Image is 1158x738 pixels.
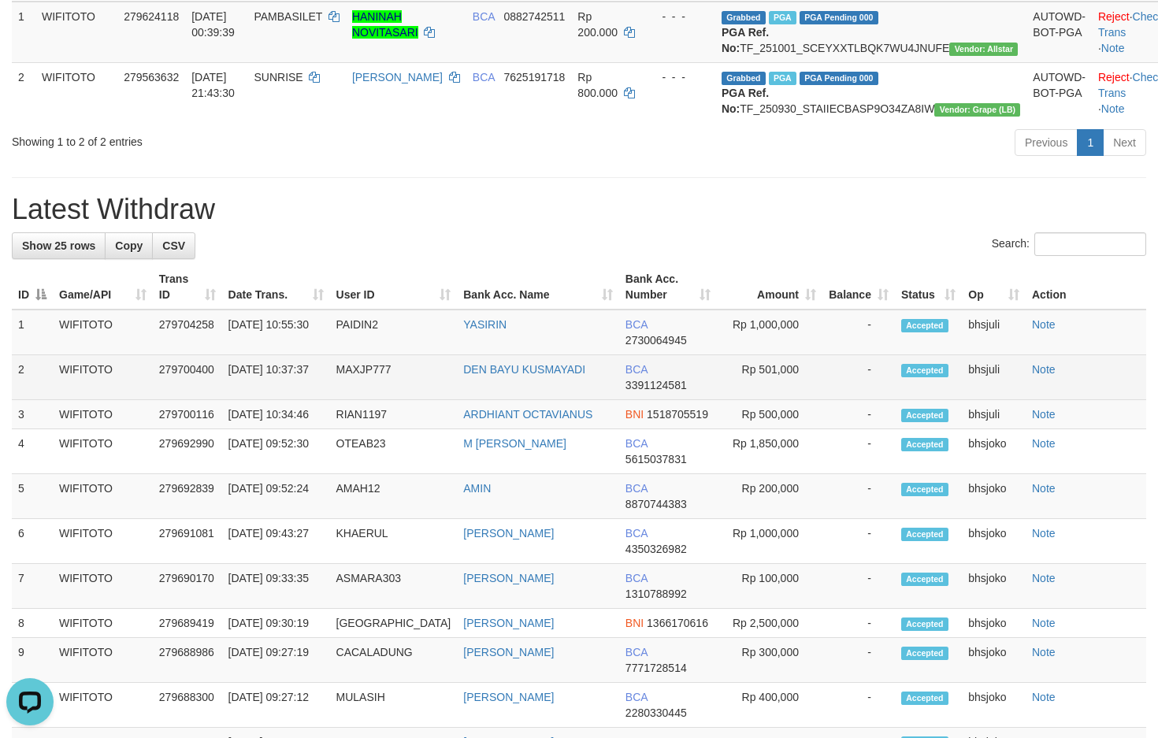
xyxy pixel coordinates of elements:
[717,474,822,519] td: Rp 200,000
[625,437,648,450] span: BCA
[1098,71,1130,83] a: Reject
[649,69,709,85] div: - - -
[717,429,822,474] td: Rp 1,850,000
[625,527,648,540] span: BCA
[962,638,1026,683] td: bhsjoko
[53,519,153,564] td: WIFITOTO
[53,638,153,683] td: WIFITOTO
[12,194,1146,225] h1: Latest Withdraw
[769,11,796,24] span: Marked by bhsaldo
[901,692,948,705] span: Accepted
[625,706,687,719] span: Copy 2280330445 to clipboard
[53,355,153,400] td: WIFITOTO
[1015,129,1078,156] a: Previous
[717,265,822,310] th: Amount: activate to sort column ascending
[153,429,222,474] td: 279692990
[901,573,948,586] span: Accepted
[901,647,948,660] span: Accepted
[124,10,179,23] span: 279624118
[463,572,554,584] a: [PERSON_NAME]
[625,617,644,629] span: BNI
[222,638,330,683] td: [DATE] 09:27:19
[717,355,822,400] td: Rp 501,000
[949,43,1018,56] span: Vendor URL: https://secure31.1velocity.biz
[473,71,495,83] span: BCA
[1034,232,1146,256] input: Search:
[822,519,895,564] td: -
[222,683,330,728] td: [DATE] 09:27:12
[222,564,330,609] td: [DATE] 09:33:35
[722,72,766,85] span: Grabbed
[463,482,491,495] a: AMIN
[625,379,687,391] span: Copy 3391124581 to clipboard
[53,310,153,355] td: WIFITOTO
[901,364,948,377] span: Accepted
[625,588,687,600] span: Copy 1310788992 to clipboard
[1032,572,1056,584] a: Note
[152,232,195,259] a: CSV
[330,265,458,310] th: User ID: activate to sort column ascending
[330,429,458,474] td: OTEAB23
[1032,363,1056,376] a: Note
[717,609,822,638] td: Rp 2,500,000
[901,483,948,496] span: Accepted
[962,609,1026,638] td: bhsjoko
[6,6,54,54] button: Open LiveChat chat widget
[1032,318,1056,331] a: Note
[625,482,648,495] span: BCA
[649,9,709,24] div: - - -
[1101,102,1125,115] a: Note
[577,10,618,39] span: Rp 200.000
[35,2,117,63] td: WIFITOTO
[153,638,222,683] td: 279688986
[330,355,458,400] td: MAXJP777
[463,408,592,421] a: ARDHIANT OCTAVIANUS
[1032,437,1056,450] a: Note
[53,265,153,310] th: Game/API: activate to sort column ascending
[1032,617,1056,629] a: Note
[222,265,330,310] th: Date Trans.: activate to sort column ascending
[625,408,644,421] span: BNI
[330,519,458,564] td: KHAERUL
[1032,691,1056,703] a: Note
[895,265,962,310] th: Status: activate to sort column ascending
[12,474,53,519] td: 5
[503,10,565,23] span: Copy 0882742511 to clipboard
[191,10,235,39] span: [DATE] 00:39:39
[503,71,565,83] span: Copy 7625191718 to clipboard
[822,265,895,310] th: Balance: activate to sort column ascending
[12,128,471,150] div: Showing 1 to 2 of 2 entries
[822,474,895,519] td: -
[619,265,717,310] th: Bank Acc. Number: activate to sort column ascending
[330,638,458,683] td: CACALADUNG
[934,103,1020,117] span: Vendor URL: https://dashboard.q2checkout.com/secure
[822,683,895,728] td: -
[153,564,222,609] td: 279690170
[162,239,185,252] span: CSV
[800,72,878,85] span: PGA Pending
[1098,10,1130,23] a: Reject
[457,265,619,310] th: Bank Acc. Name: activate to sort column ascending
[222,429,330,474] td: [DATE] 09:52:30
[330,310,458,355] td: PAIDIN2
[463,646,554,658] a: [PERSON_NAME]
[153,355,222,400] td: 279700400
[53,400,153,429] td: WIFITOTO
[717,310,822,355] td: Rp 1,000,000
[12,564,53,609] td: 7
[12,429,53,474] td: 4
[962,265,1026,310] th: Op: activate to sort column ascending
[105,232,153,259] a: Copy
[625,334,687,347] span: Copy 2730064945 to clipboard
[722,87,769,115] b: PGA Ref. No:
[800,11,878,24] span: PGA Pending
[12,638,53,683] td: 9
[222,609,330,638] td: [DATE] 09:30:19
[717,519,822,564] td: Rp 1,000,000
[254,71,302,83] span: SUNRISE
[625,691,648,703] span: BCA
[962,355,1026,400] td: bhsjuli
[222,355,330,400] td: [DATE] 10:37:37
[53,474,153,519] td: WIFITOTO
[715,2,1026,63] td: TF_251001_SCEYXXTLBQK7WU4JNUFE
